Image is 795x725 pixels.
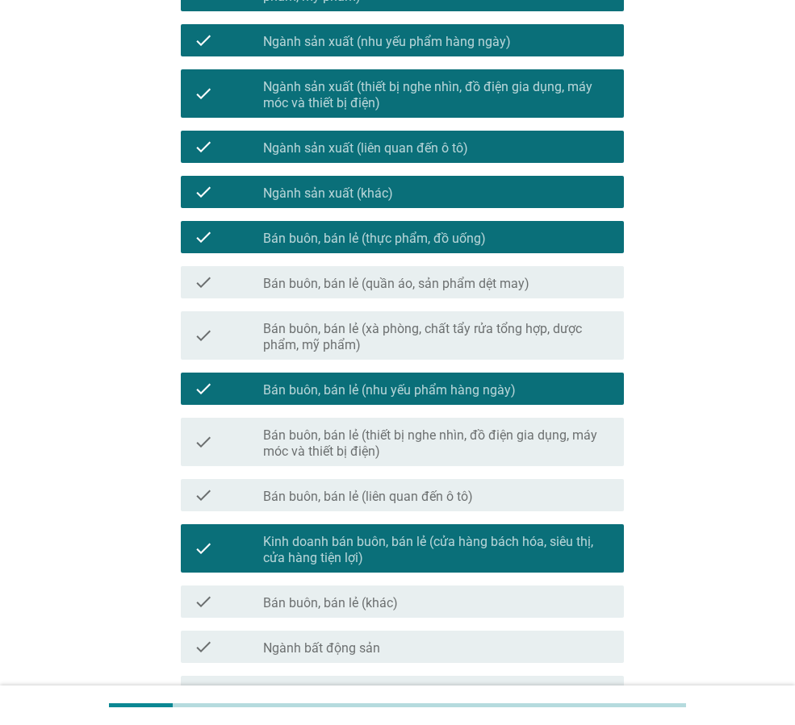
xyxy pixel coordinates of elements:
label: Ngành sản xuất (thiết bị nghe nhìn, đồ điện gia dụng, máy móc và thiết bị điện) [263,79,611,111]
i: check [194,76,213,111]
label: Bán buôn, bán lẻ (khác) [263,595,398,611]
i: check [194,182,213,202]
label: Ngành sản xuất (khác) [263,185,393,202]
i: check [194,273,213,292]
label: Ngành bất động sản [263,640,380,656]
i: check [194,31,213,50]
label: Bán buôn, bán lẻ (quần áo, sản phẩm dệt may) [263,276,529,292]
label: Kinh doanh bán buôn, bán lẻ (cửa hàng bách hóa, siêu thị, cửa hàng tiện lợi) [263,534,611,566]
i: check [194,592,213,611]
label: Ngành sản xuất (nhu yếu phẩm hàng ngày) [263,34,511,50]
label: Bán buôn, bán lẻ (thực phẩm, đồ uống) [263,231,486,247]
i: check [194,637,213,656]
label: Bán buôn, bán lẻ (nhu yếu phẩm hàng ngày) [263,382,516,398]
i: check [194,227,213,247]
i: check [194,379,213,398]
i: check [194,424,213,460]
label: Bán buôn, bán lẻ (liên quan đến ô tô) [263,489,473,505]
i: check [194,531,213,566]
label: Bán buôn, bán lẻ (thiết bị nghe nhìn, đồ điện gia dụng, máy móc và thiết bị điện) [263,427,611,460]
i: check [194,485,213,505]
i: check [194,318,213,353]
label: Bán buôn, bán lẻ (xà phòng, chất tẩy rửa tổng hợp, dược phẩm, mỹ phẩm) [263,321,611,353]
i: check [194,137,213,156]
label: Ngành sản xuất (liên quan đến ô tô) [263,140,468,156]
i: check [194,682,213,702]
